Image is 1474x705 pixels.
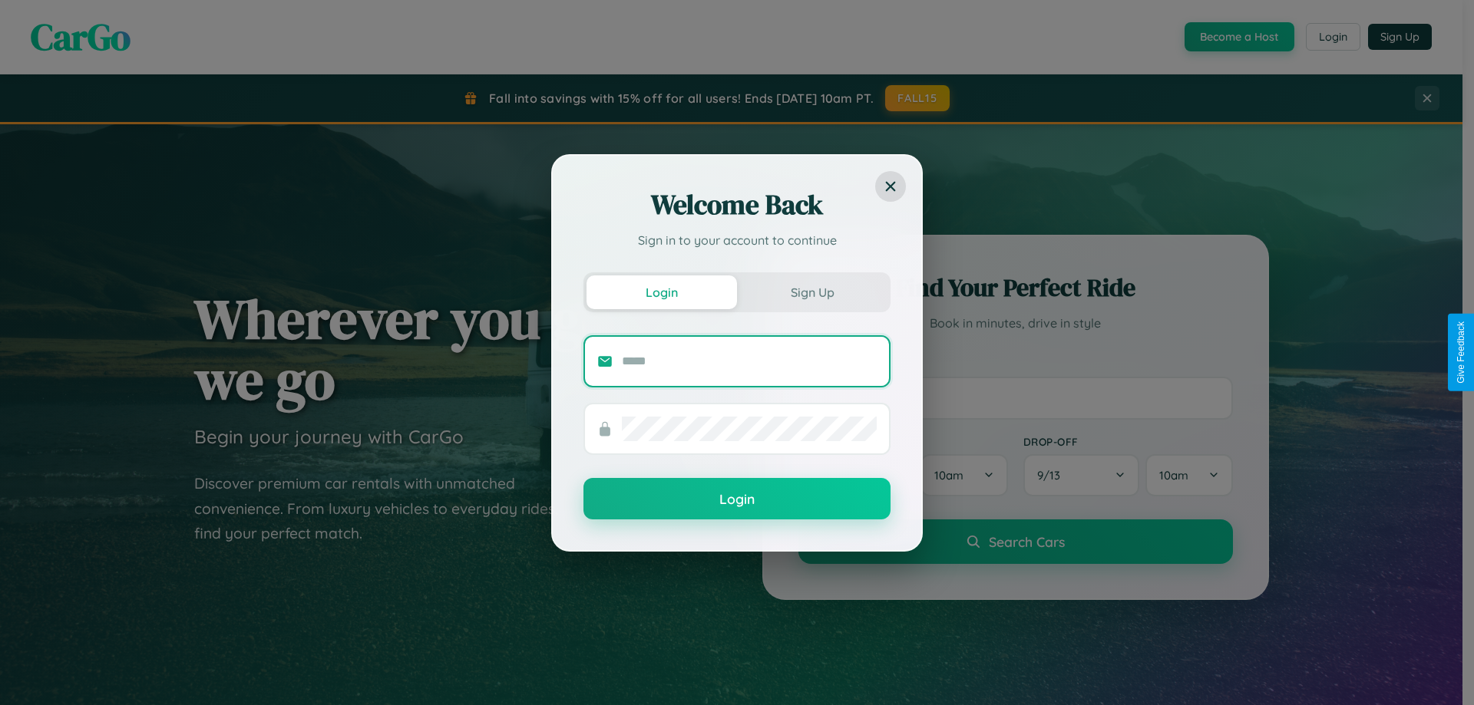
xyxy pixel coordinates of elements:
[583,186,891,223] h2: Welcome Back
[737,275,887,309] button: Sign Up
[587,275,737,309] button: Login
[583,231,891,249] p: Sign in to your account to continue
[1456,321,1466,384] div: Give Feedback
[583,478,891,519] button: Login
